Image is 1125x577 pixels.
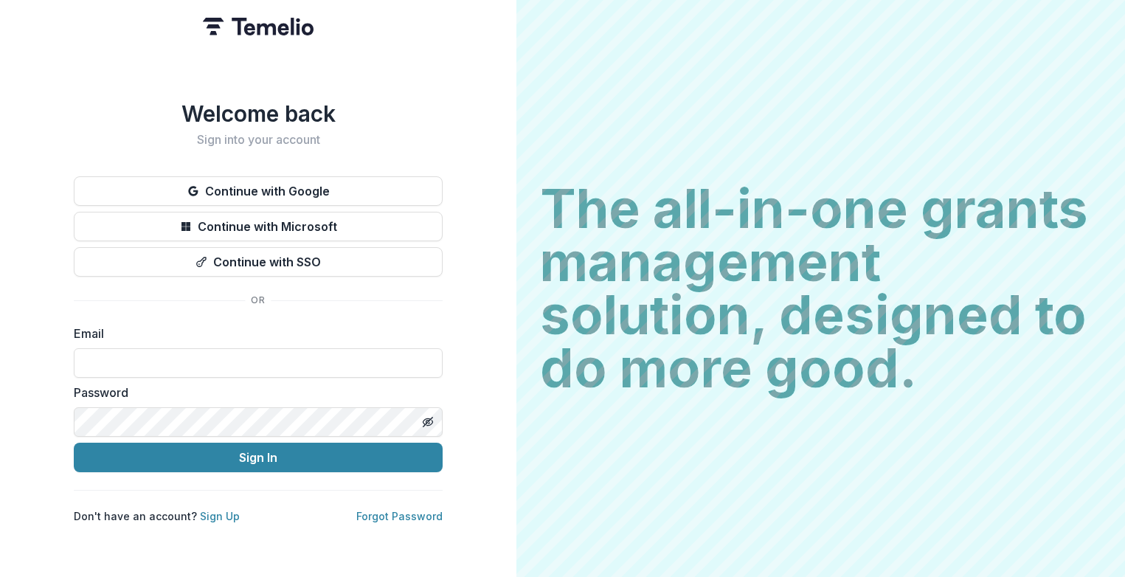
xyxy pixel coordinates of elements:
[74,100,443,127] h1: Welcome back
[74,384,434,401] label: Password
[74,133,443,147] h2: Sign into your account
[74,212,443,241] button: Continue with Microsoft
[74,443,443,472] button: Sign In
[416,410,440,434] button: Toggle password visibility
[74,508,240,524] p: Don't have an account?
[74,325,434,342] label: Email
[200,510,240,522] a: Sign Up
[203,18,314,35] img: Temelio
[356,510,443,522] a: Forgot Password
[74,176,443,206] button: Continue with Google
[74,247,443,277] button: Continue with SSO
